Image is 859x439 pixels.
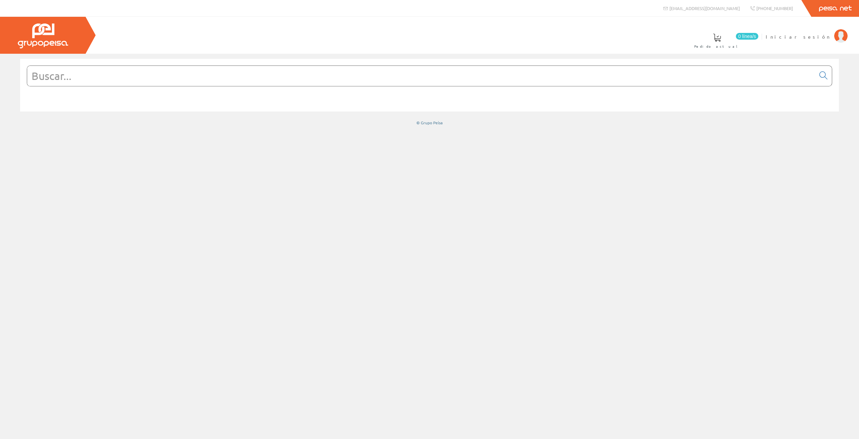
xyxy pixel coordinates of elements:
[18,24,68,48] img: Grupo Peisa
[27,66,815,86] input: Buscar...
[766,28,848,34] a: Iniciar sesión
[736,33,758,40] span: 0 línea/s
[669,5,740,11] span: [EMAIL_ADDRESS][DOMAIN_NAME]
[756,5,793,11] span: [PHONE_NUMBER]
[20,120,839,126] div: © Grupo Peisa
[694,43,740,50] span: Pedido actual
[766,33,831,40] span: Iniciar sesión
